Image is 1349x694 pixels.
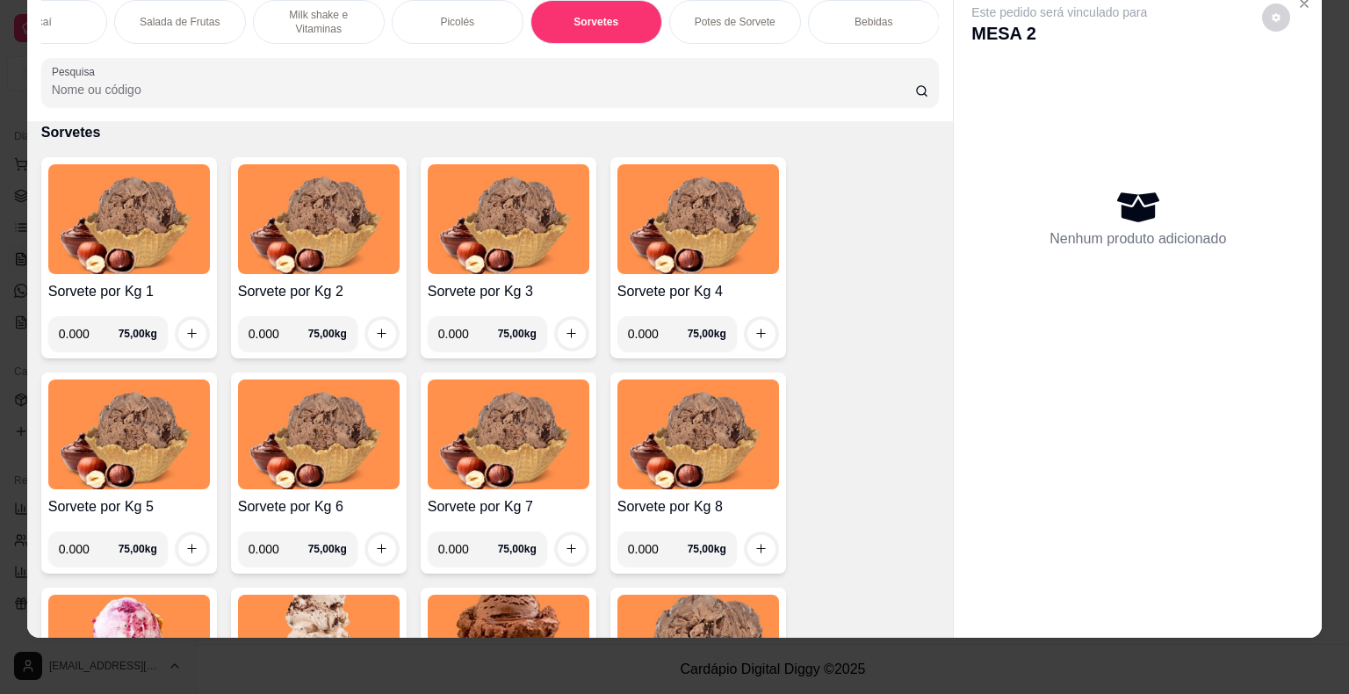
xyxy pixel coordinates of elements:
[249,531,308,567] input: 0.00
[617,164,779,274] img: product-image
[238,496,400,517] h4: Sorvete por Kg 6
[617,496,779,517] h4: Sorvete por Kg 8
[59,316,119,351] input: 0.00
[31,15,52,29] p: Açaí
[48,164,210,274] img: product-image
[628,531,688,567] input: 0.00
[971,4,1147,21] p: Este pedido será vinculado para
[52,64,101,79] label: Pesquisa
[140,15,220,29] p: Salada de Frutas
[617,380,779,489] img: product-image
[971,21,1147,46] p: MESA 2
[747,535,775,563] button: increase-product-quantity
[48,496,210,517] h4: Sorvete por Kg 5
[178,320,206,348] button: increase-product-quantity
[428,164,589,274] img: product-image
[428,380,589,489] img: product-image
[178,535,206,563] button: increase-product-quantity
[48,380,210,489] img: product-image
[1050,228,1226,249] p: Nenhum produto adicionado
[48,281,210,302] h4: Sorvete por Kg 1
[268,8,370,36] p: Milk shake e Vitaminas
[238,380,400,489] img: product-image
[440,15,474,29] p: Picolés
[249,316,308,351] input: 0.00
[855,15,892,29] p: Bebidas
[428,496,589,517] h4: Sorvete por Kg 7
[428,281,589,302] h4: Sorvete por Kg 3
[438,316,498,351] input: 0.00
[52,81,915,98] input: Pesquisa
[558,535,586,563] button: increase-product-quantity
[695,15,775,29] p: Potes de Sorvete
[238,164,400,274] img: product-image
[558,320,586,348] button: increase-product-quantity
[1262,4,1290,32] button: decrease-product-quantity
[617,281,779,302] h4: Sorvete por Kg 4
[438,531,498,567] input: 0.00
[628,316,688,351] input: 0.00
[59,531,119,567] input: 0.00
[747,320,775,348] button: increase-product-quantity
[368,320,396,348] button: increase-product-quantity
[238,281,400,302] h4: Sorvete por Kg 2
[574,15,618,29] p: Sorvetes
[41,122,940,143] p: Sorvetes
[368,535,396,563] button: increase-product-quantity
